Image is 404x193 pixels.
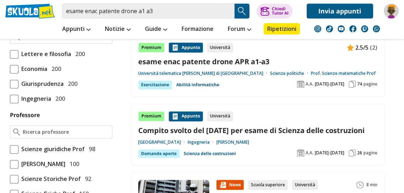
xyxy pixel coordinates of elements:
[237,6,247,16] img: Cerca appunti, riassunti o versioni
[60,23,92,36] a: Appunti
[314,25,321,32] img: instagram
[257,4,292,18] button: ChiediTutor AI
[18,79,64,88] span: Giurisprudenza
[216,139,249,145] a: [PERSON_NAME]
[67,159,79,169] span: 100
[65,79,77,88] span: 200
[270,71,311,76] a: Scienze politiche
[311,71,376,76] a: Prof. Scienze matematiche Prof
[172,113,179,120] img: Appunti contenuto
[363,81,377,87] span: pagine
[10,111,40,119] label: Professore
[18,49,71,59] span: Lettere e filosofia
[138,139,188,145] a: [GEOGRAPHIC_DATA]
[355,43,368,52] span: 2.5/5
[169,43,203,53] div: Appunto
[138,81,172,89] div: Esercitazione
[315,81,344,87] span: [DATE]-[DATE]
[349,25,356,32] img: facebook
[307,4,373,18] a: Invia appunti
[297,81,304,88] img: Anno accademico
[219,181,226,188] img: News contenuto
[18,159,65,169] span: [PERSON_NAME]
[18,64,47,73] span: Economia
[363,150,377,156] span: pagine
[373,25,380,32] img: WhatsApp
[138,126,377,135] a: Compito svolto del [DATE] per esame di Scienza delle costruzioni
[72,49,85,59] span: 200
[347,44,354,51] img: Appunti contenuto
[306,81,313,87] span: A.A.
[384,4,399,18] img: Brandi94
[86,144,95,154] span: 98
[184,149,236,158] a: Scienza delle costruzioni
[264,23,300,34] a: Ripetizioni
[226,23,253,36] a: Forum
[18,174,81,183] span: Scienze Storiche Prof
[272,7,289,15] div: Chiedi Tutor AI
[292,180,318,190] div: Università
[18,144,85,154] span: Scienze giuridiche Prof
[297,149,304,156] img: Anno accademico
[356,181,363,188] img: Tempo lettura
[306,150,313,156] span: A.A.
[326,25,333,32] img: tiktok
[349,81,356,88] img: Pagine
[143,23,169,36] a: Guide
[49,64,61,73] span: 200
[18,94,51,103] span: Ingegneria
[349,149,356,156] img: Pagine
[138,43,165,53] div: Premium
[248,180,288,190] div: Scuola superiore
[172,44,179,51] img: Appunti contenuto
[315,150,344,156] span: [DATE]-[DATE]
[361,25,368,32] img: twitch
[366,180,377,190] span: 8 min
[176,81,219,89] a: Abilità informatiche
[370,43,377,52] span: (2)
[138,149,179,158] div: Domande aperte
[235,4,249,18] button: Search Button
[216,180,244,190] div: News
[207,111,233,121] div: Università
[169,111,203,121] div: Appunto
[357,81,362,87] span: 74
[62,4,235,18] input: Cerca appunti, riassunti o versioni
[103,23,133,36] a: Notizie
[357,150,362,156] span: 26
[138,57,377,66] a: esame enac patente drone APR a1-a3
[23,128,109,136] input: Ricerca professore
[207,43,233,53] div: Università
[188,139,216,145] a: Ingegneria
[138,71,270,76] a: Università telematica [PERSON_NAME] di [GEOGRAPHIC_DATA]
[180,23,215,36] a: Formazione
[53,94,65,103] span: 200
[82,174,91,183] span: 92
[13,128,20,136] img: Ricerca professore
[338,25,345,32] img: youtube
[138,111,165,121] div: Premium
